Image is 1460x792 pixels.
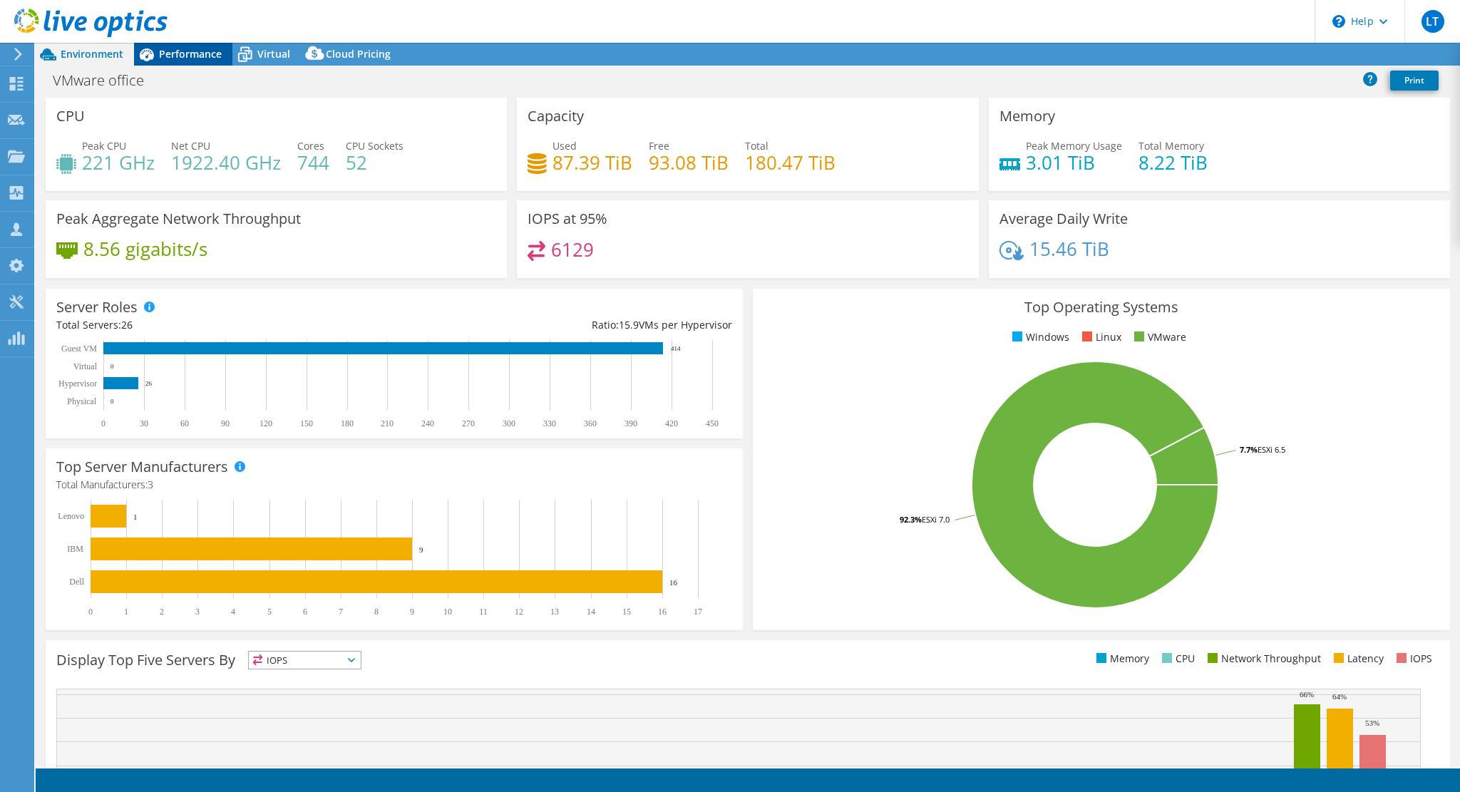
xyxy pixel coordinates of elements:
li: CPU [1158,651,1195,667]
text: 26 [145,380,153,387]
h4: 87.39 TiB [552,155,632,170]
text: 3 [195,607,200,617]
text: 150 [300,418,313,428]
text: 8 [374,607,379,617]
text: 5 [267,607,272,617]
text: 13 [550,607,559,617]
span: 26 [121,318,133,331]
h4: 744 [297,155,329,170]
span: CPU Sockets [346,139,403,153]
span: Environment [61,47,123,61]
span: Total [745,139,768,153]
text: 4 [231,607,235,617]
li: VMware [1131,329,1186,345]
text: 15 [622,607,631,617]
span: Peak Memory Usage [1026,139,1122,153]
text: 240 [421,418,434,428]
h4: 52 [346,155,403,170]
a: Print [1390,71,1439,91]
h3: Top Server Manufacturers [56,459,228,475]
text: 1 [124,607,128,617]
svg: \n [1332,15,1345,28]
h1: VMware office [46,73,166,88]
h4: 6129 [551,242,594,257]
text: 360 [584,418,597,428]
text: 16 [658,607,667,617]
span: Cloud Pricing [326,47,391,61]
text: 9 [419,545,423,554]
text: 16 [669,578,678,587]
span: Cores [297,139,324,153]
h3: Peak Aggregate Network Throughput [56,211,301,227]
span: 3 [148,478,153,491]
text: Hypervisor [58,379,97,389]
tspan: ESXi 6.5 [1258,444,1285,455]
text: 66% [1300,690,1314,699]
text: Lenovo [58,511,84,521]
h3: IOPS at 95% [528,211,607,227]
li: Latency [1330,651,1384,667]
h4: 180.47 TiB [745,155,836,170]
text: Dell [69,577,84,587]
text: 180 [341,418,354,428]
h3: Memory [999,108,1055,124]
h4: 8.56 gigabits/s [83,241,207,257]
span: 15.9 [619,318,639,331]
h4: 93.08 TiB [649,155,729,170]
tspan: 92.3% [900,514,922,525]
span: Peak CPU [82,139,126,153]
text: 14 [587,607,595,617]
text: 330 [543,418,556,428]
span: Net CPU [171,139,210,153]
text: 450 [706,418,719,428]
text: 0 [110,398,114,405]
text: Virtual [73,361,98,371]
text: Physical [67,396,96,406]
text: 414 [671,345,681,352]
text: 12 [515,607,523,617]
text: 0 [101,418,106,428]
text: 11 [479,607,488,617]
text: 6 [303,607,307,617]
text: 1 [133,513,138,521]
h3: Server Roles [56,299,138,315]
text: 64% [1332,692,1347,701]
text: 0 [110,363,114,370]
h3: Top Operating Systems [764,299,1439,315]
text: 120 [259,418,272,428]
li: Memory [1093,651,1149,667]
text: 300 [503,418,515,428]
tspan: ESXi 7.0 [922,514,950,525]
li: Linux [1079,329,1121,345]
text: Guest VM [61,344,97,354]
h4: 8.22 TiB [1138,155,1208,170]
text: 9 [410,607,414,617]
text: 90 [221,418,230,428]
div: Total Servers: [56,317,394,333]
li: Windows [1009,329,1069,345]
text: 390 [624,418,637,428]
div: Ratio: VMs per Hypervisor [394,317,732,333]
tspan: 7.7% [1240,444,1258,455]
span: Total Memory [1138,139,1204,153]
text: 270 [462,418,475,428]
span: LT [1422,10,1444,33]
span: Performance [159,47,222,61]
li: Network Throughput [1204,651,1321,667]
span: Free [649,139,669,153]
text: 10 [443,607,452,617]
h4: Total Manufacturers: [56,477,732,493]
h4: 15.46 TiB [1029,241,1109,257]
text: 7 [339,607,343,617]
text: 53% [1365,719,1379,727]
li: IOPS [1393,651,1432,667]
span: Virtual [257,47,290,61]
text: 210 [381,418,394,428]
text: 0 [88,607,93,617]
text: 17 [694,607,702,617]
text: 2 [160,607,164,617]
text: IBM [67,544,83,554]
span: IOPS [249,652,361,669]
span: Used [552,139,577,153]
h4: 3.01 TiB [1026,155,1122,170]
